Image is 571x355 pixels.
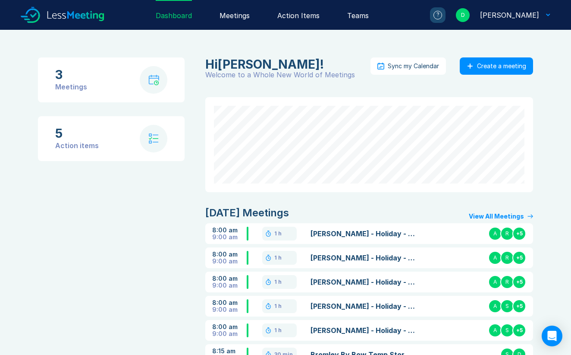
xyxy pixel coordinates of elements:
[456,8,470,22] div: D
[500,251,514,265] div: R
[469,213,533,220] a: View All Meetings
[205,71,370,78] div: Welcome to a Whole New World of Meetings
[311,253,415,263] a: [PERSON_NAME] - Holiday - 2 days - Approved DS - Noted IP
[500,323,514,337] div: S
[274,327,282,334] div: 1 h
[512,275,526,289] div: + 5
[311,228,415,239] a: [PERSON_NAME] - Holiday - 5 days - approved IP - Noted IP
[488,251,502,265] div: A
[212,275,247,282] div: 8:00 am
[388,63,439,70] div: Sync my Calendar
[500,299,514,313] div: S
[370,57,446,75] button: Sync my Calendar
[149,133,159,144] img: check-list.svg
[512,251,526,265] div: + 5
[212,323,247,330] div: 8:00 am
[274,279,282,285] div: 1 h
[433,11,442,19] div: ?
[55,82,87,92] div: Meetings
[311,301,415,311] a: [PERSON_NAME] - Holiday - 2 days - Approved IP - Noted IP
[55,140,99,151] div: Action items
[212,348,247,355] div: 8:15 am
[212,258,247,265] div: 9:00 am
[488,275,502,289] div: A
[205,206,289,220] div: [DATE] Meetings
[274,303,282,310] div: 1 h
[212,330,247,337] div: 9:00 am
[274,230,282,237] div: 1 h
[480,10,539,20] div: Danny Sisson
[500,227,514,241] div: R
[512,299,526,313] div: + 5
[311,325,415,336] a: [PERSON_NAME] - Holiday - 6 days - Approved AW - Noted IP
[148,75,159,86] img: calendar-with-clock.svg
[420,7,446,23] a: ?
[542,326,562,346] div: Open Intercom Messenger
[477,63,526,70] div: Create a meeting
[469,213,524,220] div: View All Meetings
[212,234,247,241] div: 9:00 am
[488,299,502,313] div: A
[55,127,99,140] div: 5
[311,277,415,287] a: [PERSON_NAME] - Holiday - 10 days - approved AW - Noted IP
[274,254,282,261] div: 1 h
[512,227,526,241] div: + 5
[212,306,247,313] div: 9:00 am
[212,227,247,234] div: 8:00 am
[212,282,247,289] div: 9:00 am
[460,57,533,75] button: Create a meeting
[205,57,365,71] div: Danny Sisson
[488,227,502,241] div: A
[512,323,526,337] div: + 5
[212,299,247,306] div: 8:00 am
[55,68,87,82] div: 3
[212,251,247,258] div: 8:00 am
[500,275,514,289] div: R
[488,323,502,337] div: A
